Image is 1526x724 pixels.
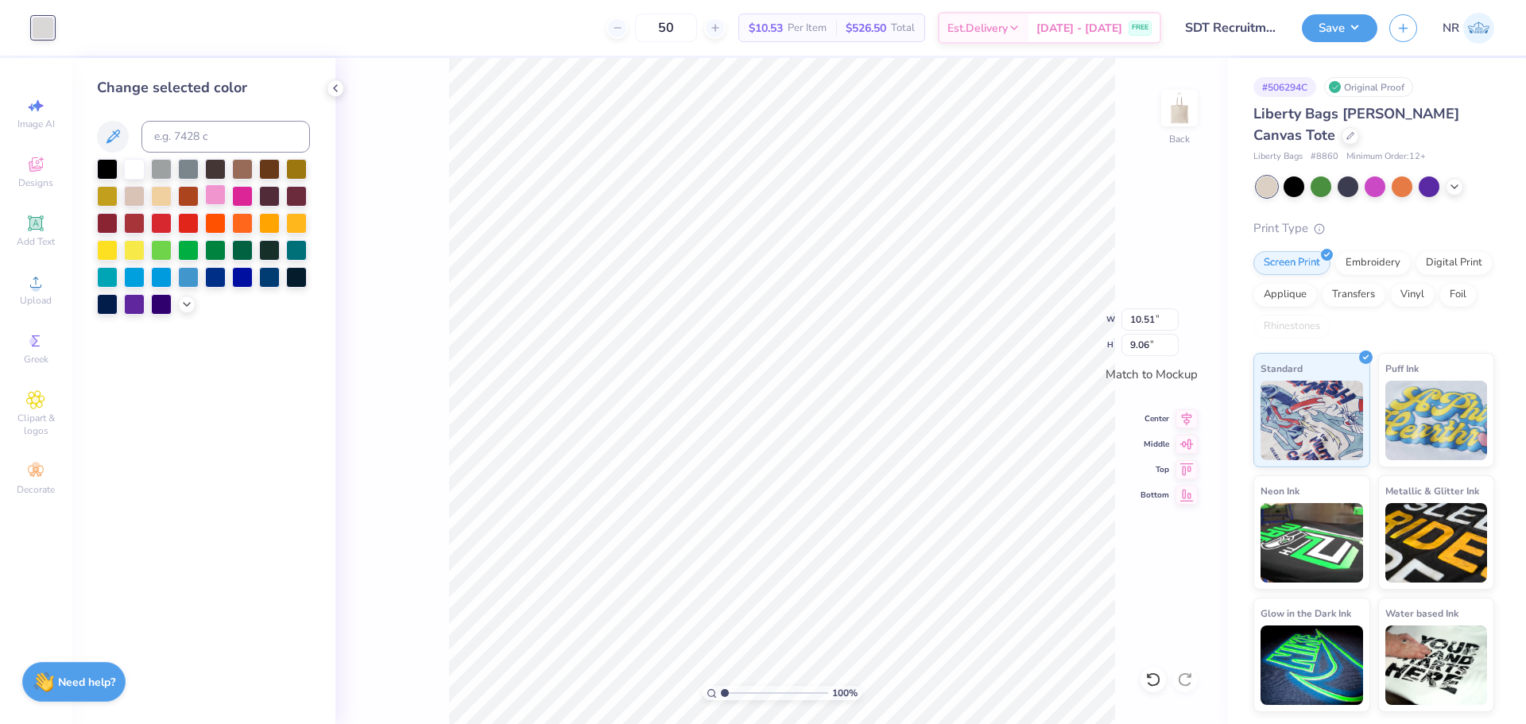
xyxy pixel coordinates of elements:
[1253,283,1317,307] div: Applique
[749,20,783,37] span: $10.53
[20,294,52,307] span: Upload
[1141,439,1169,450] span: Middle
[1141,464,1169,475] span: Top
[17,235,55,248] span: Add Text
[1261,360,1303,377] span: Standard
[1385,360,1419,377] span: Puff Ink
[1261,605,1351,621] span: Glow in the Dark Ink
[1385,482,1479,499] span: Metallic & Glitter Ink
[17,118,55,130] span: Image AI
[1261,381,1363,460] img: Standard
[17,483,55,496] span: Decorate
[1390,283,1435,307] div: Vinyl
[58,675,115,690] strong: Need help?
[1173,12,1290,44] input: Untitled Design
[1385,381,1488,460] img: Puff Ink
[1416,251,1493,275] div: Digital Print
[1280,87,1486,106] div: Image uploaded
[1141,490,1169,501] span: Bottom
[1385,605,1458,621] span: Water based Ink
[1169,132,1190,146] div: Back
[18,176,53,189] span: Designs
[1261,482,1299,499] span: Neon Ink
[788,20,827,37] span: Per Item
[947,20,1008,37] span: Est. Delivery
[846,20,886,37] span: $526.50
[1311,150,1338,164] span: # 8860
[24,353,48,366] span: Greek
[1385,625,1488,705] img: Water based Ink
[1322,283,1385,307] div: Transfers
[1253,150,1303,164] span: Liberty Bags
[1036,20,1122,37] span: [DATE] - [DATE]
[635,14,697,42] input: – –
[1253,219,1494,238] div: Print Type
[891,20,915,37] span: Total
[8,412,64,437] span: Clipart & logos
[1141,413,1169,424] span: Center
[1385,503,1488,583] img: Metallic & Glitter Ink
[1253,251,1330,275] div: Screen Print
[97,77,310,99] div: Change selected color
[1335,251,1411,275] div: Embroidery
[1346,150,1426,164] span: Minimum Order: 12 +
[1486,87,1497,106] button: close
[1132,22,1148,33] span: FREE
[1439,283,1477,307] div: Foil
[1261,503,1363,583] img: Neon Ink
[141,121,310,153] input: e.g. 7428 c
[1261,625,1363,705] img: Glow in the Dark Ink
[832,686,858,700] span: 100 %
[1253,315,1330,339] div: Rhinestones
[1164,92,1195,124] img: Back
